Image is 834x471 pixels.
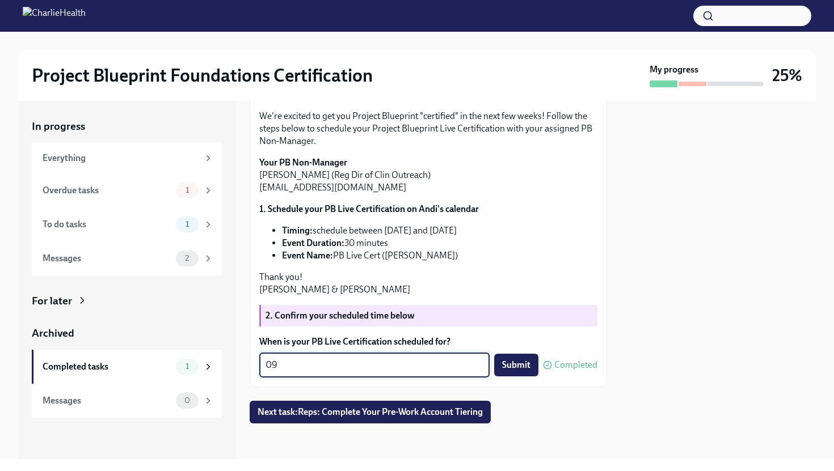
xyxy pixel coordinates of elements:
a: Everything [32,143,222,173]
span: 0 [178,396,197,405]
h2: Project Blueprint Foundations Certification [32,64,373,87]
div: Messages [43,252,171,265]
div: Messages [43,394,171,407]
div: To do tasks [43,218,171,231]
a: Overdue tasks1 [32,173,222,207]
a: Messages2 [32,241,222,275]
strong: Event Name: [282,250,333,261]
a: To do tasks1 [32,207,222,241]
label: When is your PB Live Certification scheduled for? [259,336,597,348]
a: Messages0 [32,384,222,418]
button: Submit [494,354,538,376]
span: Next task : Reps: Complete Your Pre-Work Account Tiering [258,406,483,418]
div: Overdue tasks [43,184,171,197]
div: Everything [43,152,199,164]
li: PB Live Cert ([PERSON_NAME]) [282,249,597,262]
strong: 1. Schedule your PB Live Certification on Andi's calendar [259,203,479,214]
strong: Event Duration: [282,237,344,248]
span: 1 [179,186,196,194]
span: 2 [178,254,196,262]
strong: Timing: [282,225,313,236]
strong: My progress [650,63,698,76]
span: 1 [179,362,196,371]
a: Completed tasks1 [32,350,222,384]
textarea: 09/ [266,358,483,372]
span: 1 [179,220,196,228]
h3: 25% [772,65,802,86]
p: Thank you! [PERSON_NAME] & [PERSON_NAME] [259,271,597,296]
p: [PERSON_NAME] (Reg Dir of Clin Outreach) [EMAIL_ADDRESS][DOMAIN_NAME] [259,156,597,194]
span: Submit [502,359,530,371]
button: Next task:Reps: Complete Your Pre-Work Account Tiering [250,401,491,423]
a: For later [32,294,222,308]
li: schedule between [DATE] and [DATE] [282,224,597,237]
img: CharlieHealth [23,7,86,25]
a: In progress [32,119,222,134]
span: Completed [554,360,597,370]
div: For later [32,294,72,308]
li: 30 minutes [282,237,597,249]
strong: 2. Confirm your scheduled time below [266,310,415,321]
div: Completed tasks [43,360,171,373]
strong: Your PB Non-Manager [259,157,347,168]
a: Archived [32,326,222,341]
p: We're excited to get you Project Blueprint "certified" in the next few weeks! Follow the steps be... [259,110,597,147]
